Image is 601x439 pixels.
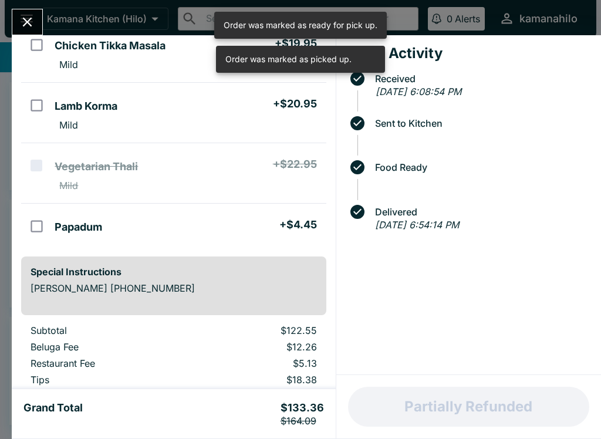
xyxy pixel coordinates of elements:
h4: Order Activity [346,45,592,62]
p: $122.55 [195,325,316,336]
span: Food Ready [369,162,592,173]
h5: Chicken Tikka Masala [55,39,166,53]
table: orders table [21,325,326,407]
h5: Vegetarian Thali [55,160,138,174]
div: Order was marked as picked up. [225,49,352,69]
p: Tips [31,374,177,386]
h6: Special Instructions [31,266,317,278]
h5: Papadum [55,220,102,234]
p: $12.26 [195,341,316,353]
em: [DATE] 6:08:54 PM [376,86,461,97]
p: $164.09 [281,415,324,427]
p: Restaurant Fee [31,357,177,369]
h5: $133.36 [281,401,324,427]
button: Close [12,9,42,35]
p: Subtotal [31,325,177,336]
span: Received [369,73,592,84]
p: Beluga Fee [31,341,177,353]
span: Delivered [369,207,592,217]
p: Mild [59,119,78,131]
h5: Grand Total [23,401,83,427]
p: Mild [59,59,78,70]
h5: + $22.95 [273,157,317,171]
h5: + $4.45 [279,218,317,232]
em: [DATE] 6:54:14 PM [375,219,459,231]
div: Order was marked as ready for pick up. [224,15,377,35]
h5: + $20.95 [273,97,317,111]
p: Mild [59,180,78,191]
h5: Lamb Korma [55,99,117,113]
p: $18.38 [195,374,316,386]
p: [PERSON_NAME] [PHONE_NUMBER] [31,282,317,294]
span: Sent to Kitchen [369,118,592,129]
p: $5.13 [195,357,316,369]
